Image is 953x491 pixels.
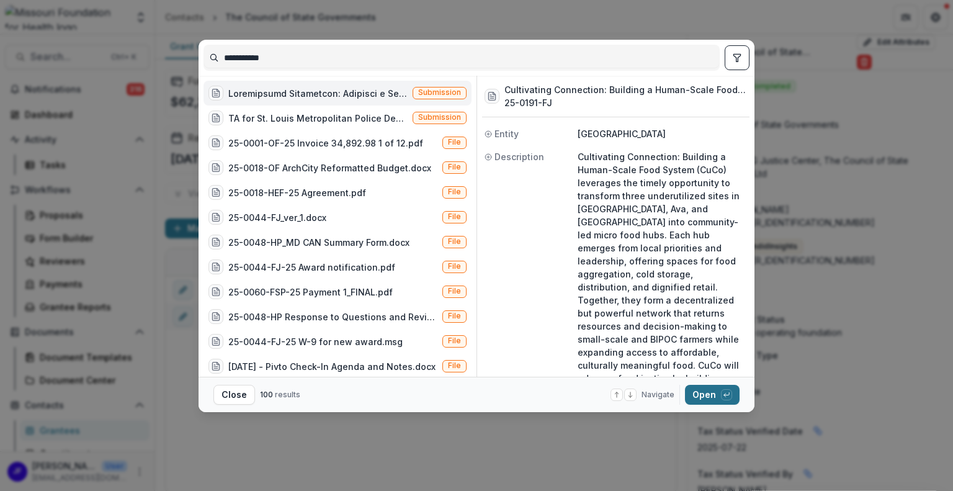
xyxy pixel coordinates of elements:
[228,211,326,224] div: 25-0044-FJ_ver_1.docx
[494,150,544,163] span: Description
[228,236,409,249] div: 25-0048-HP_MD CAN Summary Form.docx
[448,138,461,146] span: File
[448,163,461,171] span: File
[448,312,461,320] span: File
[228,137,423,150] div: 25-0001-OF-25 Invoice 34,892.98 1 of 12.pdf
[275,390,300,399] span: results
[685,385,740,405] button: Open
[213,385,255,405] button: Close
[448,336,461,345] span: File
[504,96,747,109] h3: 25-0191-FJ
[228,286,393,299] div: 25-0060-FSP-25 Payment 1_FINAL.pdf
[494,127,519,140] span: Entity
[448,361,461,370] span: File
[228,186,366,199] div: 25-0018-HEF-25 Agreement.pdf
[228,87,408,100] div: Loremipsumd Sitametcon: Adipisci e Seddo-Eiusm Temp Incidi (Utlaboreetd Magnaaliqu: Enimadmi v Qu...
[448,287,461,295] span: File
[228,112,408,125] div: TA for St. Louis Metropolitan Police Department ([PERSON_NAME] to work with the St. Louis Metropo...
[228,360,436,373] div: [DATE] - Pivto Check-In Agenda and Notes.docx
[642,389,674,400] span: Navigate
[418,113,461,122] span: Submission
[448,212,461,221] span: File
[725,45,749,70] button: toggle filters
[504,83,747,96] h3: Cultivating Connection: Building a Human-Scale Food System
[578,127,747,140] p: [GEOGRAPHIC_DATA]
[260,390,273,399] span: 100
[228,161,431,174] div: 25-0018-OF ArchCity Reformatted Budget.docx
[228,310,437,323] div: 25-0048-HP Response to Questions and Revised Narrative.msg
[448,237,461,246] span: File
[228,335,403,348] div: 25-0044-FJ-25 W-9 for new award.msg
[418,88,461,97] span: Submission
[448,187,461,196] span: File
[228,261,395,274] div: 25-0044-FJ-25 Award notification.pdf
[448,262,461,271] span: File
